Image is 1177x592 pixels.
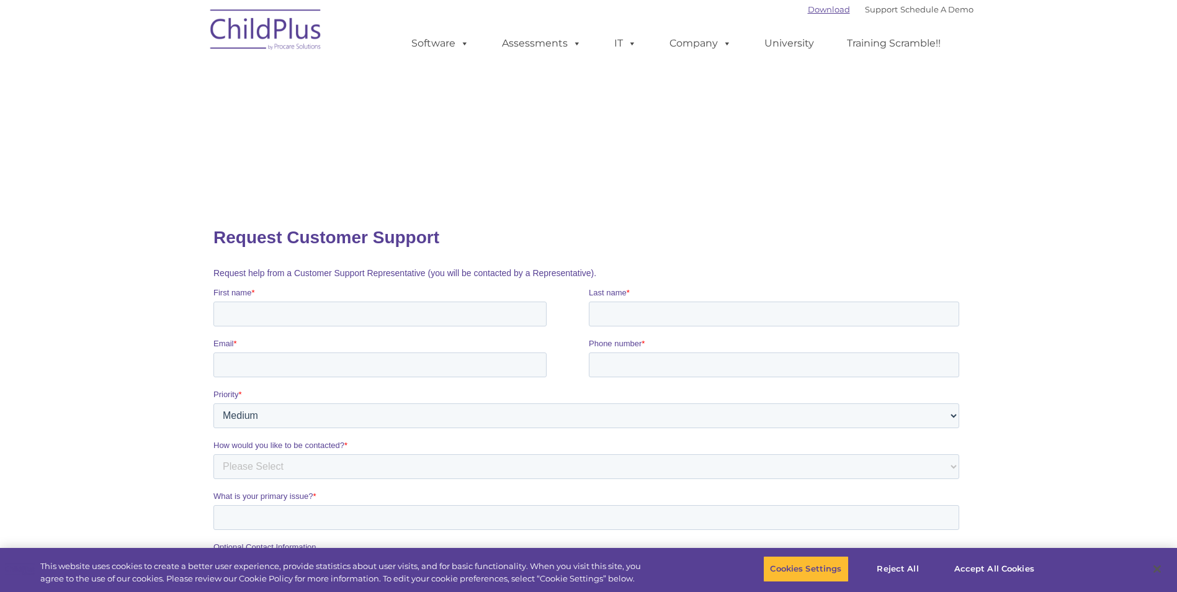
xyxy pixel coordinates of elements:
a: Support [865,4,898,14]
a: University [752,31,826,56]
a: IT [602,31,649,56]
a: Software [399,31,481,56]
a: Download [808,4,850,14]
button: Cookies Settings [763,556,848,582]
a: Training Scramble!! [835,31,953,56]
a: Schedule A Demo [900,4,973,14]
font: | [808,4,973,14]
a: Company [657,31,744,56]
button: Reject All [859,556,937,582]
a: Assessments [490,31,594,56]
button: Close [1143,555,1171,583]
button: Accept All Cookies [947,556,1041,582]
img: ChildPlus by Procare Solutions [204,1,328,63]
div: This website uses cookies to create a better user experience, provide statistics about user visit... [40,560,647,585]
